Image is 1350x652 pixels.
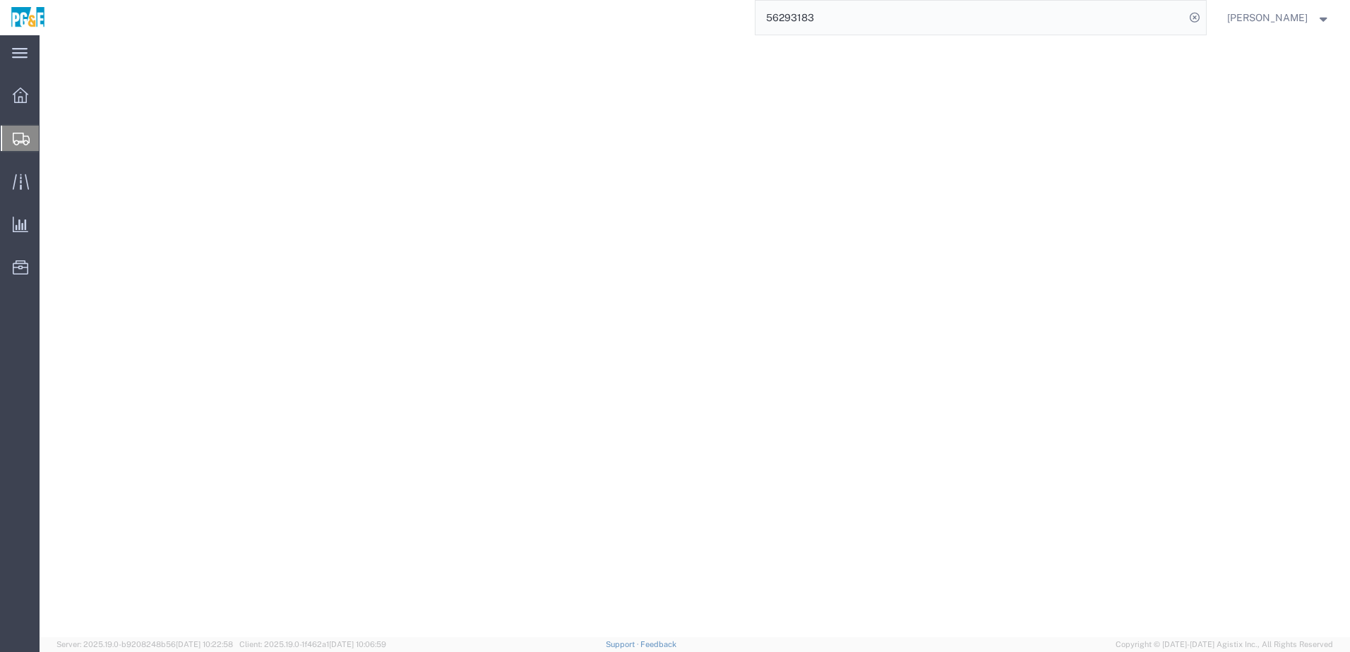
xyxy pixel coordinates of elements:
[40,35,1350,637] iframe: FS Legacy Container
[176,640,233,648] span: [DATE] 10:22:58
[10,7,46,28] img: logo
[1226,9,1331,26] button: [PERSON_NAME]
[239,640,386,648] span: Client: 2025.19.0-1f462a1
[1227,10,1308,25] span: Evelyn Angel
[329,640,386,648] span: [DATE] 10:06:59
[755,1,1185,35] input: Search for shipment number, reference number
[56,640,233,648] span: Server: 2025.19.0-b9208248b56
[606,640,641,648] a: Support
[1116,639,1333,651] span: Copyright © [DATE]-[DATE] Agistix Inc., All Rights Reserved
[640,640,676,648] a: Feedback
